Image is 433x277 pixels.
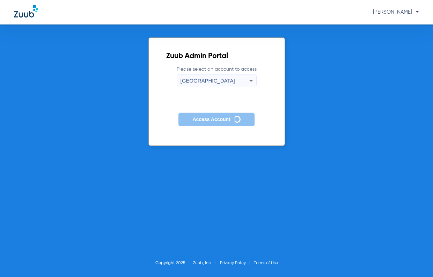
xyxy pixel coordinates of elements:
[166,53,267,60] h2: Zuub Admin Portal
[373,9,419,15] span: [PERSON_NAME]
[220,261,246,265] a: Privacy Policy
[193,260,220,267] li: Zuub, Inc.
[181,78,235,84] span: [GEOGRAPHIC_DATA]
[155,260,193,267] li: Copyright 2025
[178,113,254,126] button: Access Account
[192,116,230,122] span: Access Account
[254,261,278,265] a: Terms of Use
[177,66,257,86] label: Please select an account to access
[14,5,38,17] img: Zuub Logo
